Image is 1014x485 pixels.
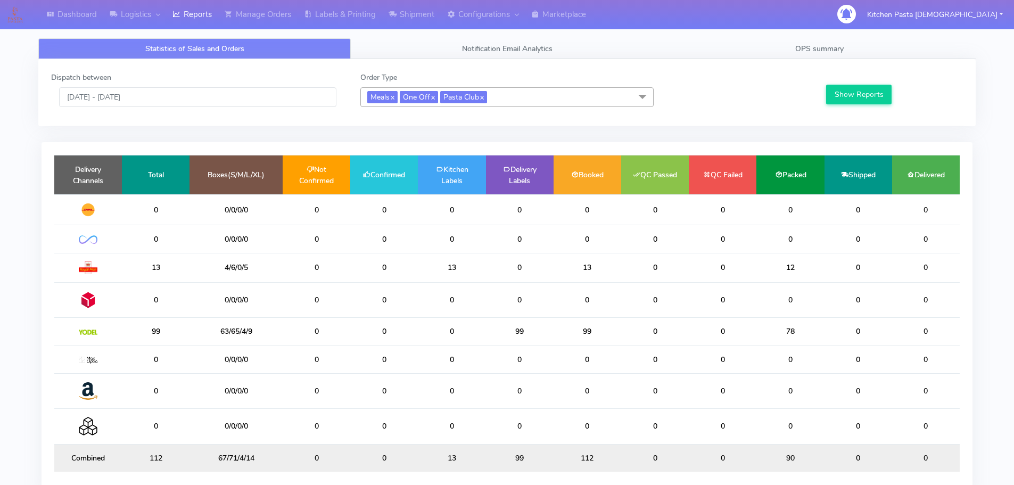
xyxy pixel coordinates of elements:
td: 0 [689,225,756,253]
td: 112 [122,444,189,472]
td: 0 [554,346,621,373]
td: 0 [689,318,756,346]
td: 0 [350,444,418,472]
span: Statistics of Sales and Orders [145,44,244,54]
td: 0 [621,444,689,472]
td: 0 [621,225,689,253]
button: Show Reports [826,85,892,104]
td: 0 [283,373,350,408]
label: Order Type [360,72,397,83]
td: 0/0/0/0 [189,373,283,408]
td: 0 [621,194,689,225]
td: 0 [122,346,189,373]
td: 0 [756,225,824,253]
td: Combined [54,444,122,472]
td: 0 [621,373,689,408]
td: Packed [756,155,824,194]
td: 0 [486,194,554,225]
td: Delivery Channels [54,155,122,194]
td: 0 [554,225,621,253]
td: 13 [554,253,621,282]
td: 0 [283,194,350,225]
td: 99 [486,318,554,346]
td: 0 [554,282,621,317]
td: 0 [689,444,756,472]
td: 0/0/0/0 [189,225,283,253]
td: 0 [418,194,485,225]
td: 0 [350,409,418,444]
td: 0 [825,282,892,317]
td: Delivery Labels [486,155,554,194]
td: 0 [621,346,689,373]
td: Boxes(S/M/L/XL) [189,155,283,194]
img: OnFleet [79,235,97,244]
td: 0 [756,373,824,408]
img: DHL [79,203,97,217]
td: 63/65/4/9 [189,318,283,346]
td: 0 [621,282,689,317]
td: 0 [825,318,892,346]
td: 0 [689,346,756,373]
td: 0 [418,282,485,317]
td: Not Confirmed [283,155,350,194]
td: 0 [825,253,892,282]
td: 0 [892,318,960,346]
td: 0 [621,253,689,282]
td: 112 [554,444,621,472]
img: Collection [79,417,97,435]
td: 0 [892,194,960,225]
td: 0 [283,225,350,253]
button: Kitchen Pasta [DEMOGRAPHIC_DATA] [859,4,1011,26]
td: 0 [689,282,756,317]
td: 99 [486,444,554,472]
td: 0 [689,409,756,444]
td: Kitchen Labels [418,155,485,194]
img: Amazon [79,382,97,400]
td: Confirmed [350,155,418,194]
td: 0 [554,194,621,225]
td: 0 [825,444,892,472]
td: 0/0/0/0 [189,282,283,317]
a: x [430,91,435,102]
td: 0 [486,373,554,408]
td: 0 [756,346,824,373]
td: 0 [892,225,960,253]
td: 0 [486,409,554,444]
td: 0 [486,253,554,282]
td: 0 [825,225,892,253]
td: 0 [486,282,554,317]
td: 0 [122,225,189,253]
td: 0 [756,282,824,317]
td: 90 [756,444,824,472]
td: 0 [350,318,418,346]
td: 0 [892,282,960,317]
td: 0 [283,253,350,282]
td: Total [122,155,189,194]
td: 0 [892,346,960,373]
td: 0 [689,194,756,225]
td: 12 [756,253,824,282]
td: 0 [283,444,350,472]
td: 0 [621,409,689,444]
td: 0 [892,444,960,472]
a: x [390,91,394,102]
td: 99 [122,318,189,346]
td: 0/0/0/0 [189,409,283,444]
td: Shipped [825,155,892,194]
td: 0 [283,318,350,346]
a: x [479,91,484,102]
td: 0 [418,409,485,444]
td: 0 [892,253,960,282]
td: Delivered [892,155,960,194]
img: MaxOptra [79,357,97,364]
td: 0 [825,346,892,373]
td: 67/71/4/14 [189,444,283,472]
td: 0 [689,373,756,408]
img: Royal Mail [79,261,97,274]
td: 0 [283,346,350,373]
td: 0 [825,373,892,408]
td: 0 [350,346,418,373]
td: 0/0/0/0 [189,346,283,373]
input: Pick the Daterange [59,87,336,107]
span: Pasta Club [440,91,487,103]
